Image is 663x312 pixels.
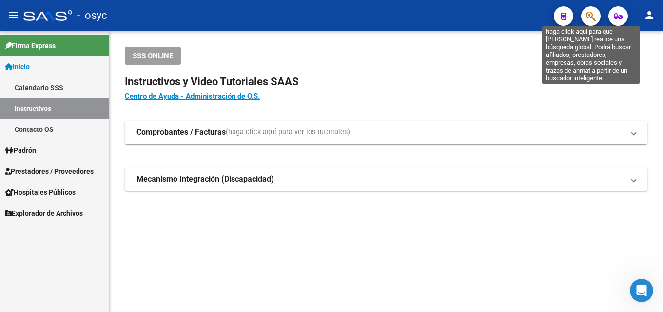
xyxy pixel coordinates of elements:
[125,73,647,91] h2: Instructivos y Video Tutoriales SAAS
[5,208,83,219] span: Explorador de Archivos
[125,47,181,65] button: SSS ONLINE
[77,5,107,26] span: - osyc
[8,9,19,21] mat-icon: menu
[5,166,94,177] span: Prestadores / Proveedores
[5,61,30,72] span: Inicio
[125,92,260,101] a: Centro de Ayuda - Administración de O.S.
[125,121,647,144] mat-expansion-panel-header: Comprobantes / Facturas(haga click aquí para ver los tutoriales)
[5,40,56,51] span: Firma Express
[5,145,36,156] span: Padrón
[226,127,350,138] span: (haga click aquí para ver los tutoriales)
[136,174,274,184] strong: Mecanismo Integración (Discapacidad)
[125,167,647,191] mat-expansion-panel-header: Mecanismo Integración (Discapacidad)
[630,279,653,302] iframe: Intercom live chat
[5,187,76,198] span: Hospitales Públicos
[643,9,655,21] mat-icon: person
[133,52,173,60] span: SSS ONLINE
[136,127,226,138] strong: Comprobantes / Facturas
